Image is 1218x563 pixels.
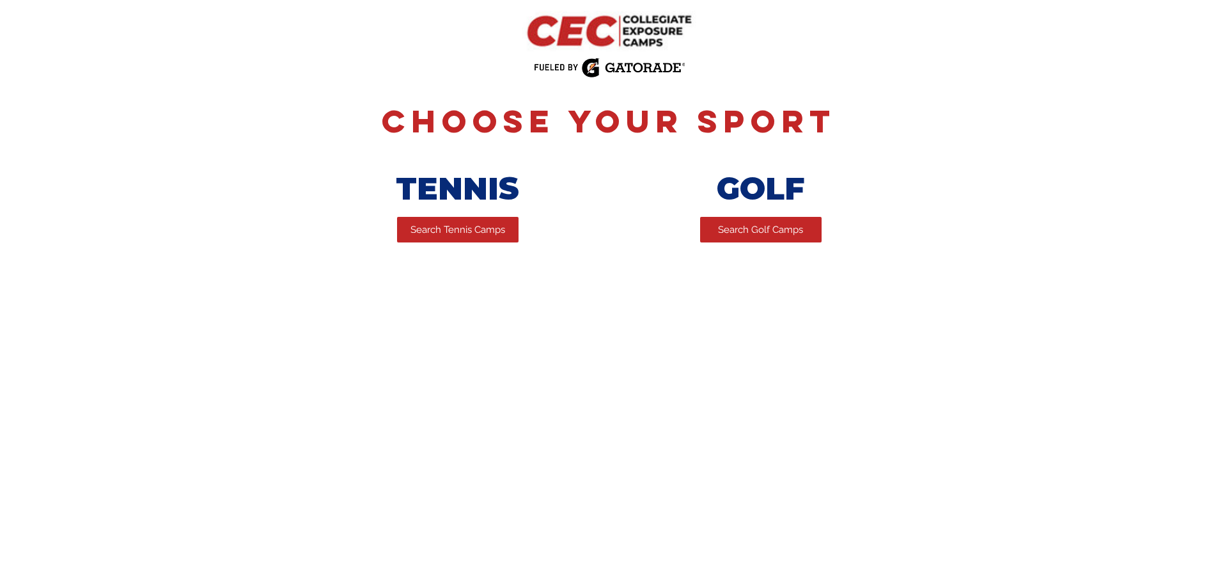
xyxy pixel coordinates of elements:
span: GOLF [717,170,804,207]
img: CEC Logo Primary.png [511,5,707,57]
span: TENNIS [396,170,519,207]
span: Search Tennis Camps [410,223,505,237]
span: Search Golf Camps [718,223,803,237]
img: Fueled by Gatorade.png [533,58,685,78]
a: Search Tennis Camps [397,217,519,242]
a: Search Golf Camps [700,217,822,242]
span: Choose Your Sport [382,101,836,141]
